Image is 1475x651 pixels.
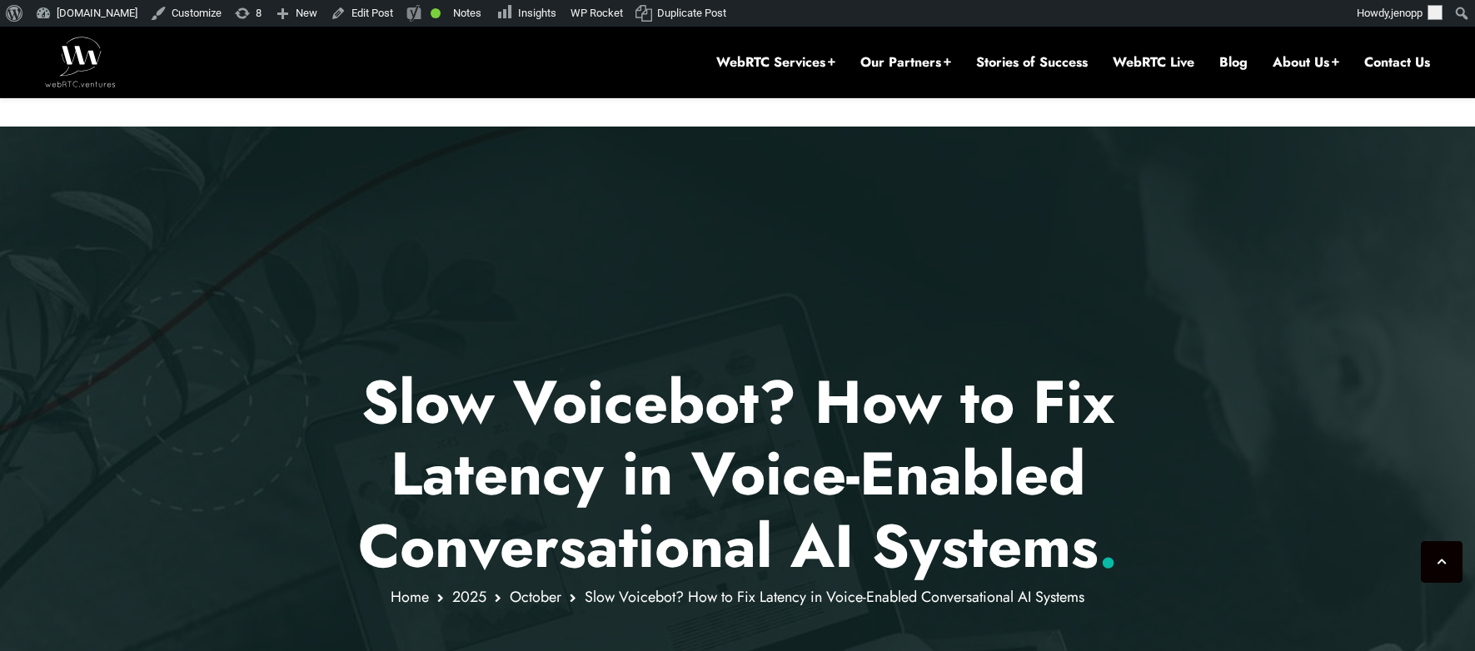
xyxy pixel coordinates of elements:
a: About Us [1273,53,1339,72]
span: . [1099,503,1118,589]
a: October [510,586,561,608]
a: Our Partners [860,53,951,72]
span: jenopp [1391,7,1423,19]
a: Stories of Success [976,53,1088,72]
a: WebRTC Live [1113,53,1194,72]
h1: Slow Voicebot? How to Fix Latency in Voice-Enabled Conversational AI Systems [250,366,1225,582]
a: Blog [1219,53,1248,72]
a: 2025 [452,586,486,608]
span: Slow Voicebot? How to Fix Latency in Voice-Enabled Conversational AI Systems [585,586,1084,608]
img: WebRTC.ventures [45,37,116,87]
a: WebRTC Services [716,53,835,72]
span: Insights [518,7,556,19]
a: Contact Us [1364,53,1430,72]
div: Good [431,8,441,18]
a: Home [391,586,429,608]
